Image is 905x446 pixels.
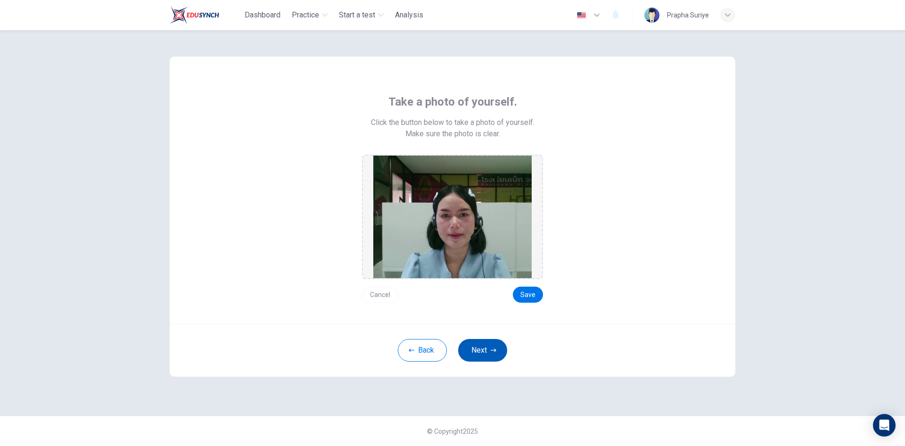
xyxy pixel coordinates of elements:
[873,414,896,437] div: Open Intercom Messenger
[405,128,500,140] span: Make sure the photo is clear.
[245,9,280,21] span: Dashboard
[458,339,507,362] button: Next
[513,287,543,303] button: Save
[292,9,319,21] span: Practice
[288,7,331,24] button: Practice
[362,287,398,303] button: Cancel
[170,6,219,25] img: Train Test logo
[427,428,478,435] span: © Copyright 2025
[241,7,284,24] button: Dashboard
[644,8,659,23] img: Profile picture
[667,9,709,21] div: Prapha Suriye
[398,339,447,362] button: Back
[391,7,427,24] button: Analysis
[335,7,387,24] button: Start a test
[395,9,423,21] span: Analysis
[339,9,375,21] span: Start a test
[371,117,535,128] span: Click the button below to take a photo of yourself.
[388,94,517,109] span: Take a photo of yourself.
[373,156,532,278] img: preview screemshot
[170,6,241,25] a: Train Test logo
[576,12,587,19] img: en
